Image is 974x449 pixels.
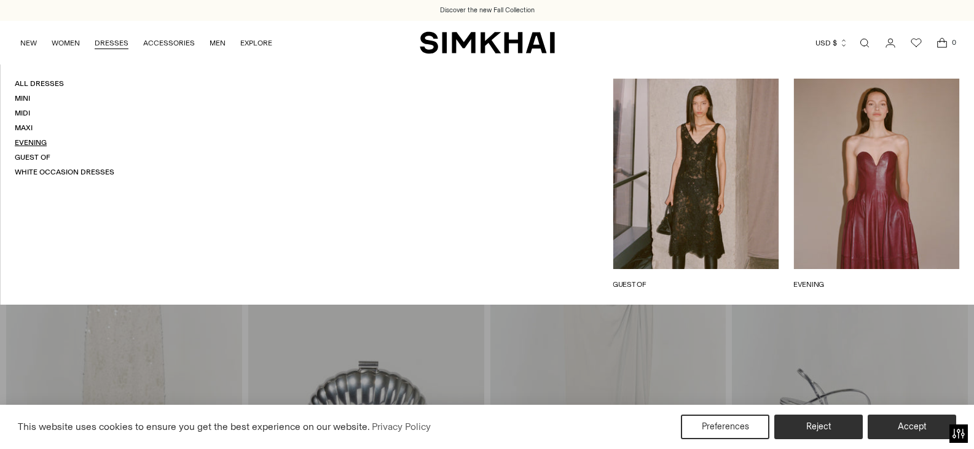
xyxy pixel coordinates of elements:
button: Reject [774,415,863,439]
a: Wishlist [904,31,929,55]
button: Preferences [681,415,769,439]
a: EXPLORE [240,29,272,57]
button: USD $ [815,29,848,57]
a: Privacy Policy (opens in a new tab) [370,418,433,436]
a: Discover the new Fall Collection [440,6,535,15]
a: SIMKHAI [420,31,555,55]
a: WOMEN [52,29,80,57]
a: ACCESSORIES [143,29,195,57]
a: Open cart modal [930,31,954,55]
a: MEN [210,29,226,57]
a: DRESSES [95,29,128,57]
a: Open search modal [852,31,877,55]
a: Go to the account page [878,31,903,55]
span: 0 [948,37,959,48]
a: NEW [20,29,37,57]
span: This website uses cookies to ensure you get the best experience on our website. [18,421,370,432]
button: Accept [868,415,956,439]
